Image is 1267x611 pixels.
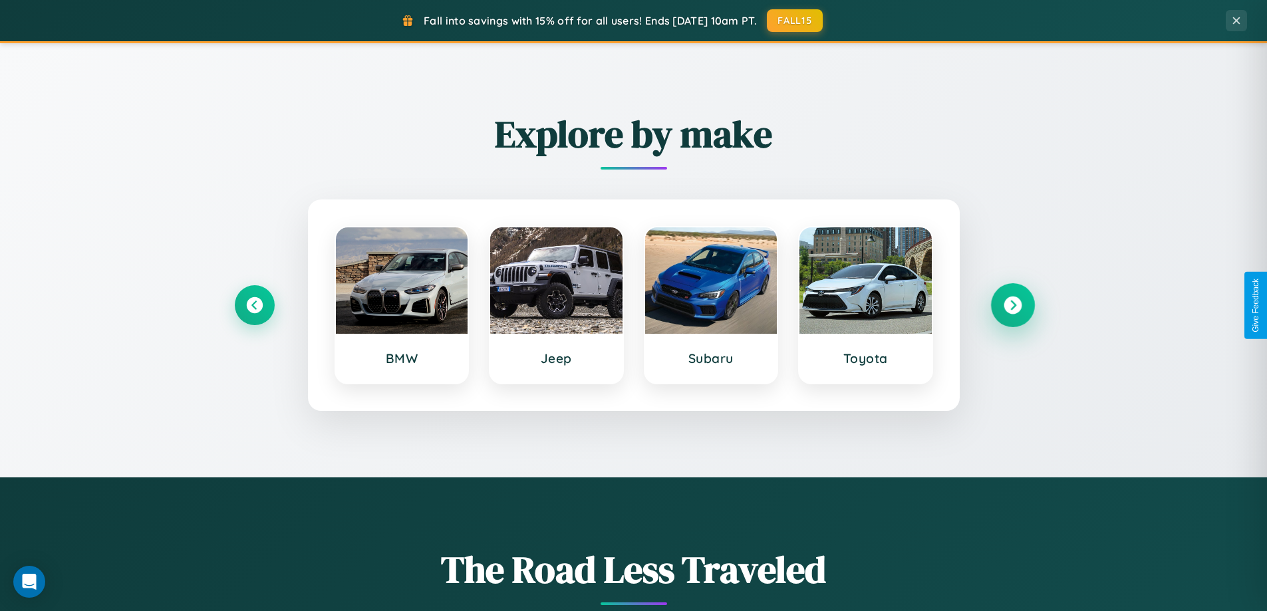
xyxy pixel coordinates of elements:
div: Open Intercom Messenger [13,566,45,598]
button: FALL15 [767,9,823,32]
h3: Toyota [813,350,918,366]
span: Fall into savings with 15% off for all users! Ends [DATE] 10am PT. [424,14,757,27]
h3: BMW [349,350,455,366]
div: Give Feedback [1251,279,1260,332]
h2: Explore by make [235,108,1033,160]
h3: Subaru [658,350,764,366]
h3: Jeep [503,350,609,366]
h1: The Road Less Traveled [235,544,1033,595]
